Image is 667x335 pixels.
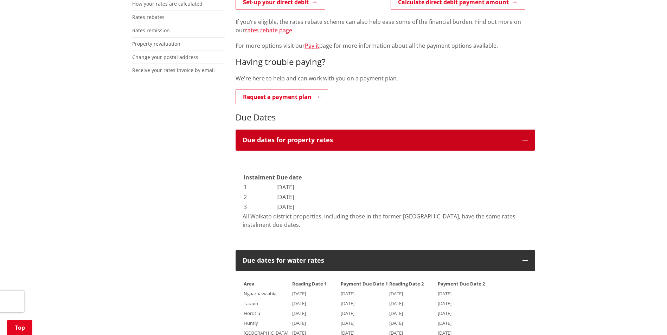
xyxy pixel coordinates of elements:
span: Huntly [244,320,258,326]
span: [DATE] [341,320,354,326]
strong: Payment Due Date 1 [341,281,388,287]
p: All Waikato district properties, including those in the former [GEOGRAPHIC_DATA], have the same r... [243,212,528,229]
a: Pay it [305,42,319,50]
h3: Having trouble paying? [236,57,535,67]
td: [DATE] [276,192,302,202]
span: Taupiri [244,300,258,307]
h3: Due dates for property rates [243,137,515,144]
strong: Area [244,281,255,287]
a: Change your postal address [132,54,198,60]
p: We're here to help and can work with you on a payment plan. [236,74,535,83]
a: Rates remission [132,27,170,34]
a: Property revaluation [132,40,180,47]
strong: Reading Date 2 [389,281,424,287]
span: [DATE] [438,320,451,326]
h3: Due Dates [236,112,535,123]
strong: Due date [276,173,302,181]
strong: Instalment [244,173,275,181]
button: Due dates for property rates [236,130,535,151]
a: Request a payment plan [236,90,328,104]
p: If you’re eligible, the rates rebate scheme can also help ease some of the financial burden. Find... [236,18,535,34]
td: [DATE] [276,202,302,211]
span: [DATE] [389,300,403,307]
span: [DATE] [389,290,403,297]
span: [DATE] [438,300,451,307]
td: 2 [243,192,275,202]
span: Horotiu [244,310,260,316]
td: [DATE] [276,183,302,192]
span: [DATE] [292,290,306,297]
span: [DATE] [438,310,451,316]
strong: Reading Date 1 [292,281,327,287]
span: [DATE] [341,310,354,316]
a: How your rates are calculated [132,0,203,7]
h3: Due dates for water rates [243,257,515,264]
span: [DATE] [292,320,306,326]
span: [DATE] [438,290,451,297]
button: Due dates for water rates [236,250,535,271]
a: rates rebate page. [245,26,294,34]
span: Ngaaruawaahia [244,290,276,297]
iframe: Messenger Launcher [635,306,660,331]
p: For more options visit our page for more information about all the payment options available. [236,41,535,50]
td: 1 [243,183,275,192]
span: [DATE] [341,290,354,297]
strong: Payment Due Date 2 [438,281,485,287]
span: [DATE] [341,300,354,307]
a: Rates rebates [132,14,165,20]
a: Receive your rates invoice by email [132,67,215,73]
span: [DATE] [292,310,306,316]
a: Top [7,320,32,335]
span: [DATE] [389,320,403,326]
span: [DATE] [292,300,306,307]
span: [DATE] [389,310,403,316]
td: 3 [243,202,275,211]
